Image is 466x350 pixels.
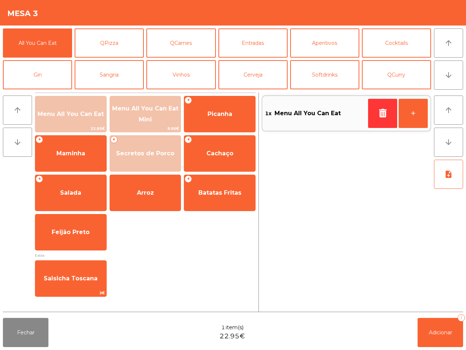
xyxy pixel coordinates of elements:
[434,160,463,189] button: note_add
[56,150,85,157] span: Maminha
[110,136,118,143] span: +
[3,96,32,125] button: arrow_upward
[444,71,453,79] i: arrow_downward
[362,60,431,89] button: QCurry
[13,138,22,147] i: arrow_downward
[60,189,81,196] span: Salada
[290,60,359,89] button: Softdrinks
[7,8,38,19] h4: Mesa 3
[206,150,233,157] span: Cachaço
[44,275,98,282] span: Salsicha Toscana
[265,108,272,119] span: 1x
[221,324,225,331] span: 1
[36,136,43,143] span: +
[434,61,463,90] button: arrow_downward
[146,60,216,89] button: Vinhos
[35,289,106,296] span: 3€
[185,136,192,143] span: +
[434,28,463,58] button: arrow_upward
[35,125,106,132] span: 22.95€
[429,329,452,336] span: Adicionar
[208,110,232,117] span: Picanha
[112,105,178,123] span: Menu All You Can Eat Mini
[290,28,359,58] button: Aperitivos
[13,106,22,114] i: arrow_upward
[36,175,43,183] span: +
[52,229,90,236] span: Feijão Preto
[116,150,174,157] span: Secretos de Porco
[75,60,144,89] button: Sangria
[37,110,104,117] span: Menu All You Can Eat
[198,189,241,196] span: Batatas Fritas
[185,97,192,104] span: +
[110,125,181,132] span: 9.95€
[218,60,288,89] button: Cerveja
[137,189,154,196] span: Arroz
[458,314,465,322] div: 1
[226,324,244,331] span: item(s)
[3,28,72,58] button: All You Can Eat
[3,128,32,157] button: arrow_downward
[3,60,72,89] button: Gin
[362,28,431,58] button: Cocktails
[444,138,453,147] i: arrow_downward
[434,128,463,157] button: arrow_downward
[418,318,463,347] button: Adicionar1
[444,39,453,47] i: arrow_upward
[75,28,144,58] button: QPizza
[275,108,341,119] span: Menu All You Can Eat
[434,96,463,125] button: arrow_upward
[444,106,453,114] i: arrow_upward
[146,28,216,58] button: QCarnes
[185,175,192,183] span: +
[220,331,245,341] span: 22.95€
[218,28,288,58] button: Entradas
[3,318,48,347] button: Fechar
[35,252,256,259] span: Extra
[444,170,453,179] i: note_add
[399,99,428,128] button: +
